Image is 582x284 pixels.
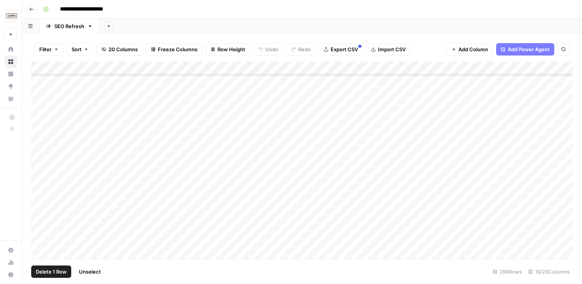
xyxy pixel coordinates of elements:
[496,43,554,55] button: Add Power Agent
[206,43,250,55] button: Row Height
[253,43,283,55] button: Undo
[490,266,525,278] div: 290 Rows
[39,45,52,53] span: Filter
[447,43,493,55] button: Add Column
[5,43,17,55] a: Home
[39,18,99,34] a: SEO Refresh
[5,55,17,68] a: Browse
[54,22,84,30] div: SEO Refresh
[525,266,573,278] div: 19/20 Columns
[5,256,17,269] a: Usage
[109,45,138,53] span: 20 Columns
[79,268,101,276] span: Unselect
[366,43,411,55] button: Import CSV
[5,269,17,281] button: Help + Support
[36,268,67,276] span: Delete 1 Row
[217,45,245,53] span: Row Height
[378,45,406,53] span: Import CSV
[31,266,71,278] button: Delete 1 Row
[34,43,64,55] button: Filter
[67,43,94,55] button: Sort
[5,80,17,92] a: Opportunities
[508,45,550,53] span: Add Power Agent
[97,43,143,55] button: 20 Columns
[72,45,82,53] span: Sort
[5,6,17,25] button: Workspace: Carta
[158,45,197,53] span: Freeze Columns
[5,68,17,80] a: Insights
[74,266,105,278] button: Unselect
[5,244,17,256] a: Settings
[286,43,316,55] button: Redo
[5,92,17,105] a: Your Data
[146,43,202,55] button: Freeze Columns
[298,45,311,53] span: Redo
[265,45,278,53] span: Undo
[331,45,358,53] span: Export CSV
[5,9,18,23] img: Carta Logo
[458,45,488,53] span: Add Column
[319,43,363,55] button: Export CSV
